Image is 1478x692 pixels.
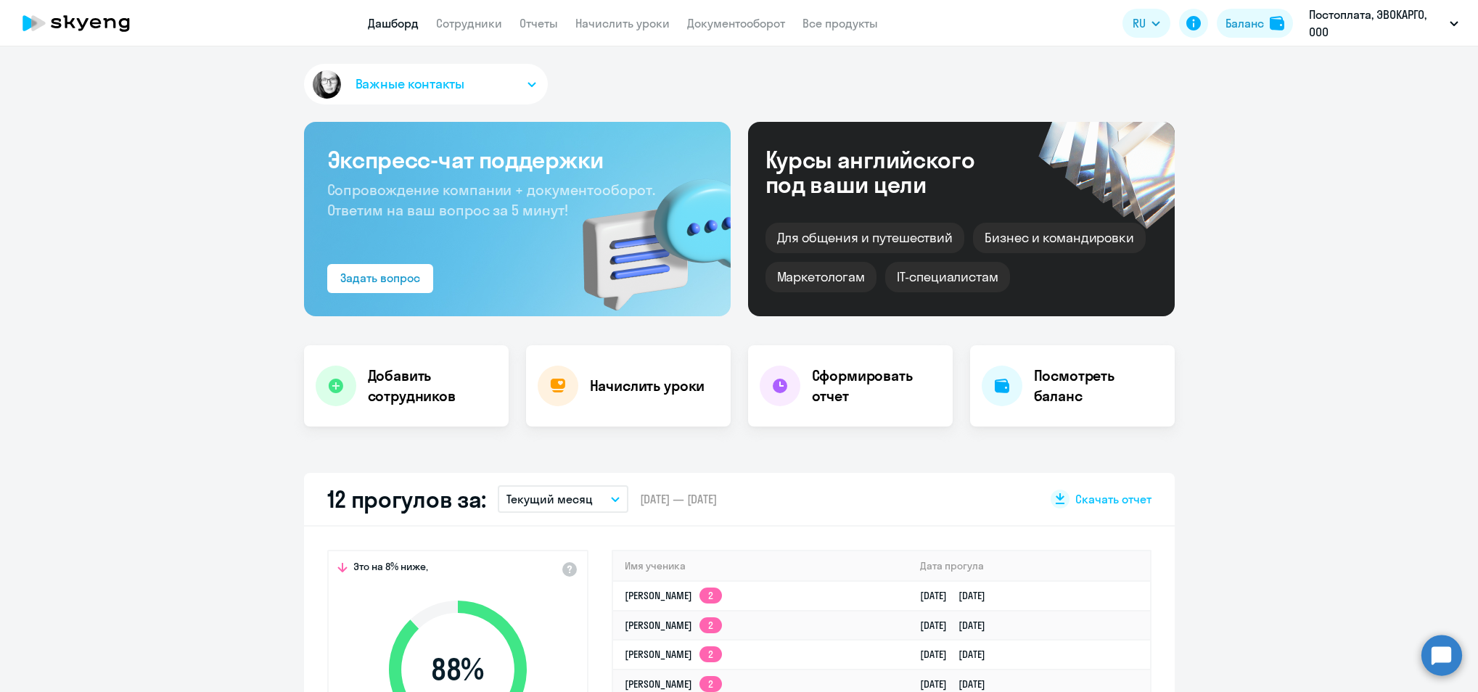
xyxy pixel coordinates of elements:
h4: Начислить уроки [590,376,705,396]
span: 88 % [374,652,541,687]
h4: Добавить сотрудников [368,366,497,406]
a: Начислить уроки [575,16,670,30]
img: avatar [310,67,344,102]
div: IT-специалистам [885,262,1010,292]
a: Сотрудники [436,16,502,30]
button: RU [1122,9,1170,38]
button: Постоплата, ЭВОКАРГО, ООО [1302,6,1466,41]
app-skyeng-badge: 2 [699,617,722,633]
div: Курсы английского под ваши цели [765,147,1014,197]
a: Отчеты [520,16,558,30]
a: Все продукты [802,16,878,30]
a: [PERSON_NAME]2 [625,619,722,632]
span: Важные контакты [356,75,464,94]
img: balance [1270,16,1284,30]
h2: 12 прогулов за: [327,485,487,514]
app-skyeng-badge: 2 [699,676,722,692]
img: bg-img [562,153,731,316]
span: Скачать отчет [1075,491,1151,507]
a: [DATE][DATE] [920,589,997,602]
th: Имя ученика [613,551,909,581]
button: Балансbalance [1217,9,1293,38]
p: Постоплата, ЭВОКАРГО, ООО [1309,6,1444,41]
span: [DATE] — [DATE] [640,491,717,507]
a: [DATE][DATE] [920,648,997,661]
a: [PERSON_NAME]2 [625,648,722,661]
p: Текущий месяц [506,490,593,508]
button: Текущий месяц [498,485,628,513]
div: Для общения и путешествий [765,223,965,253]
div: Задать вопрос [340,269,420,287]
span: Это на 8% ниже, [353,560,428,577]
th: Дата прогула [908,551,1149,581]
button: Важные контакты [304,64,548,104]
a: Документооборот [687,16,785,30]
div: Баланс [1225,15,1264,32]
h4: Сформировать отчет [812,366,941,406]
app-skyeng-badge: 2 [699,646,722,662]
button: Задать вопрос [327,264,433,293]
span: RU [1133,15,1146,32]
a: Дашборд [368,16,419,30]
div: Маркетологам [765,262,876,292]
a: [DATE][DATE] [920,677,997,691]
app-skyeng-badge: 2 [699,588,722,604]
h3: Экспресс-чат поддержки [327,145,707,174]
div: Бизнес и командировки [973,223,1146,253]
a: [PERSON_NAME]2 [625,677,722,691]
a: [PERSON_NAME]2 [625,589,722,602]
a: [DATE][DATE] [920,619,997,632]
h4: Посмотреть баланс [1034,366,1163,406]
span: Сопровождение компании + документооборот. Ответим на ваш вопрос за 5 минут! [327,181,655,219]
